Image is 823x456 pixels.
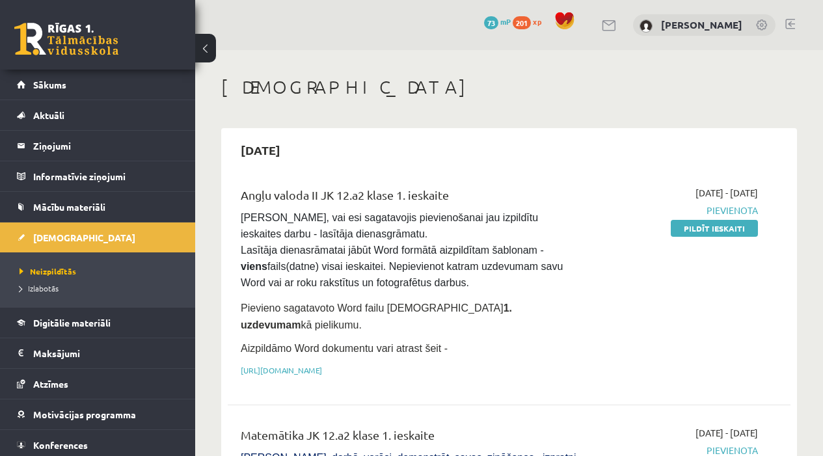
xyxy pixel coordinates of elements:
[33,439,88,451] span: Konferences
[33,378,68,390] span: Atzīmes
[241,302,512,330] span: Pievieno sagatavoto Word failu [DEMOGRAPHIC_DATA] kā pielikumu.
[671,220,758,237] a: Pildīt ieskaiti
[241,212,566,288] span: [PERSON_NAME], vai esi sagatavojis pievienošanai jau izpildītu ieskaites darbu - lasītāja dienasg...
[20,266,76,276] span: Neizpildītās
[33,232,135,243] span: [DEMOGRAPHIC_DATA]
[228,135,293,165] h2: [DATE]
[33,338,179,368] legend: Maksājumi
[241,343,448,354] span: Aizpildāmo Word dokumentu vari atrast šeit -
[484,16,511,27] a: 73 mP
[695,186,758,200] span: [DATE] - [DATE]
[17,338,179,368] a: Maksājumi
[17,222,179,252] a: [DEMOGRAPHIC_DATA]
[17,192,179,222] a: Mācību materiāli
[33,109,64,121] span: Aktuāli
[17,161,179,191] a: Informatīvie ziņojumi
[599,204,758,217] span: Pievienota
[33,131,179,161] legend: Ziņojumi
[17,70,179,100] a: Sākums
[513,16,531,29] span: 201
[241,426,579,450] div: Matemātika JK 12.a2 klase 1. ieskaite
[20,265,182,277] a: Neizpildītās
[20,282,182,294] a: Izlabotās
[33,409,136,420] span: Motivācijas programma
[241,186,579,210] div: Angļu valoda II JK 12.a2 klase 1. ieskaite
[513,16,548,27] a: 201 xp
[695,426,758,440] span: [DATE] - [DATE]
[17,131,179,161] a: Ziņojumi
[484,16,498,29] span: 73
[17,369,179,399] a: Atzīmes
[17,308,179,338] a: Digitālie materiāli
[17,399,179,429] a: Motivācijas programma
[221,76,797,98] h1: [DEMOGRAPHIC_DATA]
[33,161,179,191] legend: Informatīvie ziņojumi
[640,20,653,33] img: Ksenija Tereško
[33,317,111,329] span: Digitālie materiāli
[17,100,179,130] a: Aktuāli
[33,201,105,213] span: Mācību materiāli
[241,365,322,375] a: [URL][DOMAIN_NAME]
[661,18,742,31] a: [PERSON_NAME]
[500,16,511,27] span: mP
[14,23,118,55] a: Rīgas 1. Tālmācības vidusskola
[241,302,512,330] strong: 1. uzdevumam
[533,16,541,27] span: xp
[33,79,66,90] span: Sākums
[20,283,59,293] span: Izlabotās
[241,261,267,272] strong: viens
